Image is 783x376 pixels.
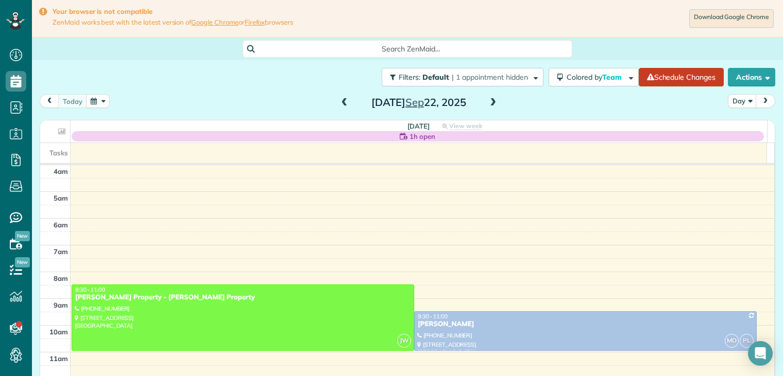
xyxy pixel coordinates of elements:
span: Filters: [399,73,420,82]
button: Day [728,94,757,108]
button: Filters: Default | 1 appointment hidden [382,68,543,86]
span: Team [602,73,623,82]
span: Default [422,73,450,82]
a: Download Google Chrome [689,9,774,28]
strong: Your browser is not compatible [53,7,293,16]
button: next [756,94,775,108]
span: 10am [49,328,68,336]
span: Colored by [567,73,625,82]
span: ZenMaid works best with the latest version of or browsers [53,18,293,27]
a: Filters: Default | 1 appointment hidden [377,68,543,86]
span: [DATE] [407,122,430,130]
span: 7am [54,247,68,256]
span: 6am [54,221,68,229]
a: Google Chrome [191,18,239,26]
span: New [15,231,30,241]
span: 8am [54,274,68,282]
span: Tasks [49,149,68,157]
div: [PERSON_NAME] Property - [PERSON_NAME] Property [75,293,411,302]
span: New [15,257,30,267]
span: JW [397,334,411,348]
a: Firefox [245,18,265,26]
button: today [58,94,87,108]
span: Sep [405,96,424,109]
span: 1h open [410,131,435,141]
div: Open Intercom Messenger [748,341,773,366]
span: View week [449,122,482,130]
span: MD [725,334,739,348]
span: 11am [49,354,68,363]
span: 9:30 - 11:00 [418,313,448,320]
div: [PERSON_NAME] [417,320,754,329]
h2: [DATE] 22, 2025 [354,97,483,108]
span: 9am [54,301,68,309]
span: 5am [54,194,68,202]
button: Actions [728,68,775,86]
button: prev [40,94,59,108]
button: Colored byTeam [549,68,639,86]
span: 8:30 - 11:00 [75,286,105,293]
span: PL [740,334,754,348]
a: Schedule Changes [639,68,724,86]
span: | 1 appointment hidden [452,73,528,82]
span: 4am [54,167,68,175]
